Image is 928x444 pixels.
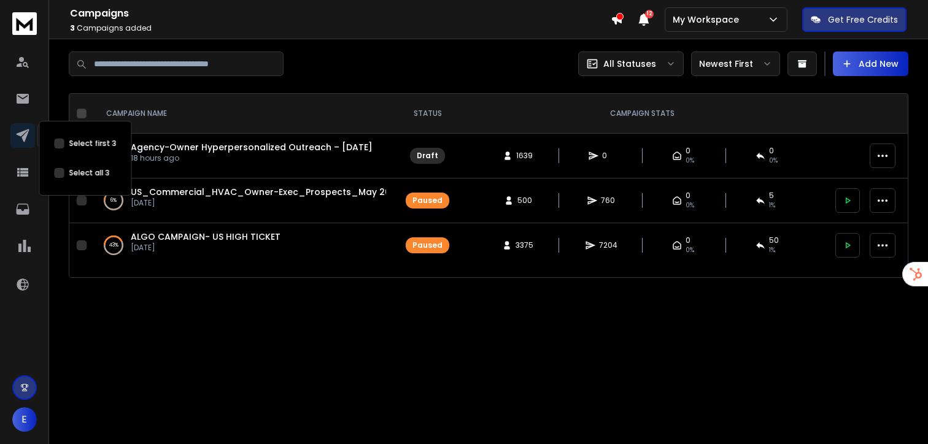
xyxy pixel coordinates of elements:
[109,239,118,251] p: 43 %
[769,245,775,255] span: 1 %
[645,10,654,18] span: 12
[37,124,103,147] div: Campaigns
[412,196,443,205] div: Paused
[686,156,694,166] span: 0%
[601,196,615,205] span: 760
[91,178,398,223] td: 6%US_Commercial_HVAC_Owner-Exec_Prospects_May 2025[DATE]
[673,13,744,26] p: My Workspace
[802,7,907,32] button: Get Free Credits
[769,201,775,210] span: 1 %
[398,94,457,134] th: STATUS
[131,198,386,208] p: [DATE]
[769,146,774,156] span: 0
[686,245,694,255] span: 0%
[883,402,913,431] iframe: To enrich screen reader interactions, please activate Accessibility in Grammarly extension settings
[599,240,617,250] span: 7204
[70,23,75,33] span: 3
[516,240,533,250] span: 3375
[602,151,614,161] span: 0
[516,151,533,161] span: 1639
[686,201,694,210] span: 0%
[91,134,398,178] td: 0%Agency-Owner Hyperpersonalized Outreach – [DATE]18 hours ago
[833,52,908,76] button: Add New
[686,235,690,245] span: 0
[691,52,780,76] button: Newest First
[131,153,373,163] p: 18 hours ago
[686,191,690,201] span: 0
[69,139,117,148] label: Select first 3
[131,141,373,153] a: Agency-Owner Hyperpersonalized Outreach – [DATE]
[686,146,690,156] span: 0
[603,58,656,70] p: All Statuses
[70,6,611,21] h1: Campaigns
[131,243,280,253] p: [DATE]
[110,194,117,207] p: 6 %
[91,94,398,134] th: CAMPAIGN NAME
[457,94,828,134] th: CAMPAIGN STATS
[12,407,37,432] button: E
[131,186,401,198] a: US_Commercial_HVAC_Owner-Exec_Prospects_May 2025
[517,196,532,205] span: 500
[769,191,774,201] span: 5
[412,240,443,250] div: Paused
[70,23,611,33] p: Campaigns added
[131,231,280,243] a: ALGO CAMPAIGN- US HIGH TICKET
[417,151,438,161] div: Draft
[828,13,898,26] p: Get Free Credits
[91,223,398,268] td: 43%ALGO CAMPAIGN- US HIGH TICKET[DATE]
[769,156,778,166] span: 0%
[769,235,779,245] span: 50
[69,168,110,178] label: Select all 3
[12,12,37,35] img: logo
